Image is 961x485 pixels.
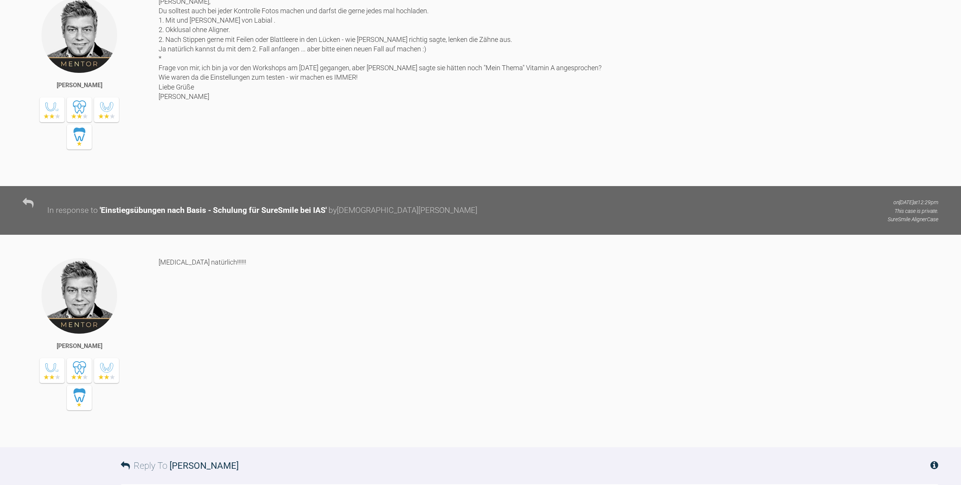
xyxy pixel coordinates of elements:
[888,215,938,223] p: SureSmile Aligner Case
[100,204,327,217] div: ' Einstiegsübungen nach Basis - Schulung für SureSmile bei IAS '
[121,459,239,473] h3: Reply To
[888,198,938,206] p: on [DATE] at 12:29pm
[159,257,938,436] div: [MEDICAL_DATA] natürlich!!!!!!
[170,460,239,471] span: [PERSON_NAME]
[329,204,477,217] div: by [DEMOGRAPHIC_DATA][PERSON_NAME]
[57,80,102,90] div: [PERSON_NAME]
[888,207,938,215] p: This case is private.
[47,204,98,217] div: In response to
[57,341,102,351] div: [PERSON_NAME]
[41,257,118,334] img: Jens Dr. Nolte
